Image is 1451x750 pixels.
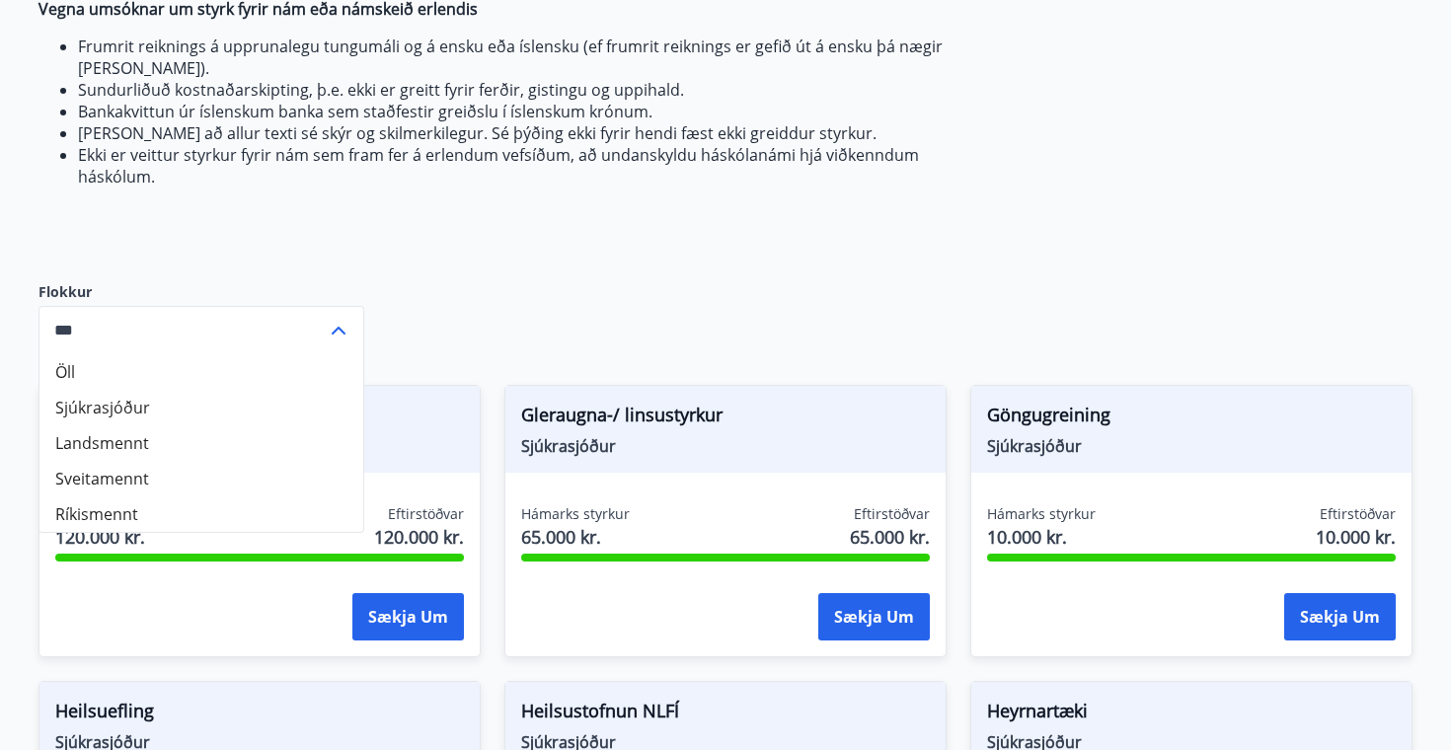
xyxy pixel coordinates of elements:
[850,524,930,550] span: 65.000 kr.
[38,282,364,302] label: Flokkur
[818,593,930,640] button: Sækja um
[39,390,363,425] li: Sjúkrasjóður
[987,435,1396,457] span: Sjúkrasjóður
[1316,524,1396,550] span: 10.000 kr.
[39,425,363,461] li: Landsmennt
[521,435,930,457] span: Sjúkrasjóður
[987,698,1396,731] span: Heyrnartæki
[78,122,970,144] li: [PERSON_NAME] að allur texti sé skýr og skilmerkilegur. Sé þýðing ekki fyrir hendi fæst ekki grei...
[55,524,164,550] span: 120.000 kr.
[1320,504,1396,524] span: Eftirstöðvar
[521,402,930,435] span: Gleraugna-/ linsustyrkur
[39,496,363,532] li: Ríkismennt
[521,698,930,731] span: Heilsustofnun NLFÍ
[78,144,970,187] li: Ekki er veittur styrkur fyrir nám sem fram fer á erlendum vefsíðum, að undanskyldu háskólanámi hj...
[352,593,464,640] button: Sækja um
[388,504,464,524] span: Eftirstöðvar
[521,524,630,550] span: 65.000 kr.
[987,504,1096,524] span: Hámarks styrkur
[521,504,630,524] span: Hámarks styrkur
[78,36,970,79] li: Frumrit reiknings á upprunalegu tungumáli og á ensku eða íslensku (ef frumrit reiknings er gefið ...
[39,461,363,496] li: Sveitamennt
[374,524,464,550] span: 120.000 kr.
[987,524,1096,550] span: 10.000 kr.
[78,101,970,122] li: Bankakvittun úr íslenskum banka sem staðfestir greiðslu í íslenskum krónum.
[78,79,970,101] li: Sundurliðuð kostnaðarskipting, þ.e. ekki er greitt fyrir ferðir, gistingu og uppihald.
[39,354,363,390] li: Öll
[987,402,1396,435] span: Göngugreining
[854,504,930,524] span: Eftirstöðvar
[55,698,464,731] span: Heilsuefling
[1284,593,1396,640] button: Sækja um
